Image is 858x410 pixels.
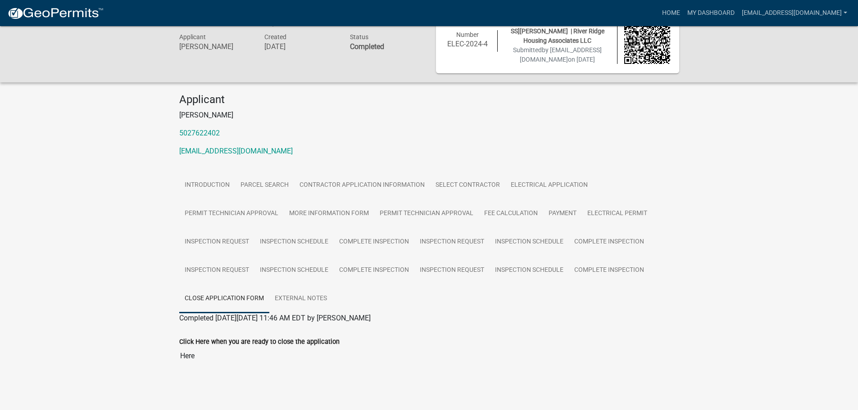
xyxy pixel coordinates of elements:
[543,199,582,228] a: Payment
[179,199,284,228] a: Permit Technician Approval
[414,228,490,257] a: Inspection Request
[569,228,649,257] a: Complete Inspection
[513,46,602,63] span: Submitted on [DATE]
[456,31,479,38] span: Number
[179,256,254,285] a: Inspection Request
[624,18,670,64] img: QR code
[179,314,371,322] span: Completed [DATE][DATE] 11:46 AM EDT by [PERSON_NAME]
[658,5,684,22] a: Home
[569,256,649,285] a: Complete Inspection
[334,228,414,257] a: Complete Inspection
[430,171,505,200] a: Select contractor
[445,40,491,48] h6: ELEC-2024-4
[582,199,653,228] a: Electrical Permit
[490,256,569,285] a: Inspection Schedule
[179,228,254,257] a: Inspection Request
[334,256,414,285] a: Complete Inspection
[179,129,220,137] a: 5027622402
[179,339,340,345] label: Click Here when you are ready to close the application
[179,110,679,121] p: [PERSON_NAME]
[374,199,479,228] a: Permit Technician Approval
[684,5,738,22] a: My Dashboard
[179,147,293,155] a: [EMAIL_ADDRESS][DOMAIN_NAME]
[179,93,679,106] h4: Applicant
[254,228,334,257] a: Inspection Schedule
[269,284,332,313] a: External Notes
[179,42,251,51] h6: [PERSON_NAME]
[179,33,206,41] span: Applicant
[490,228,569,257] a: Inspection Schedule
[350,42,384,51] strong: Completed
[294,171,430,200] a: Contractor Application Information
[520,46,602,63] span: by [EMAIL_ADDRESS][DOMAIN_NAME]
[264,42,336,51] h6: [DATE]
[479,199,543,228] a: Fee Calculation
[264,33,286,41] span: Created
[506,18,609,44] span: [STREET_ADDRESS] [STREET_ADDRESS][PERSON_NAME] | River Ridge Housing Associates LLC
[738,5,851,22] a: [EMAIL_ADDRESS][DOMAIN_NAME]
[179,171,235,200] a: Introduction
[505,171,593,200] a: Electrical Application
[254,256,334,285] a: Inspection Schedule
[284,199,374,228] a: More Information Form
[179,284,269,313] a: Close Application Form
[350,33,368,41] span: Status
[414,256,490,285] a: Inspection Request
[235,171,294,200] a: Parcel search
